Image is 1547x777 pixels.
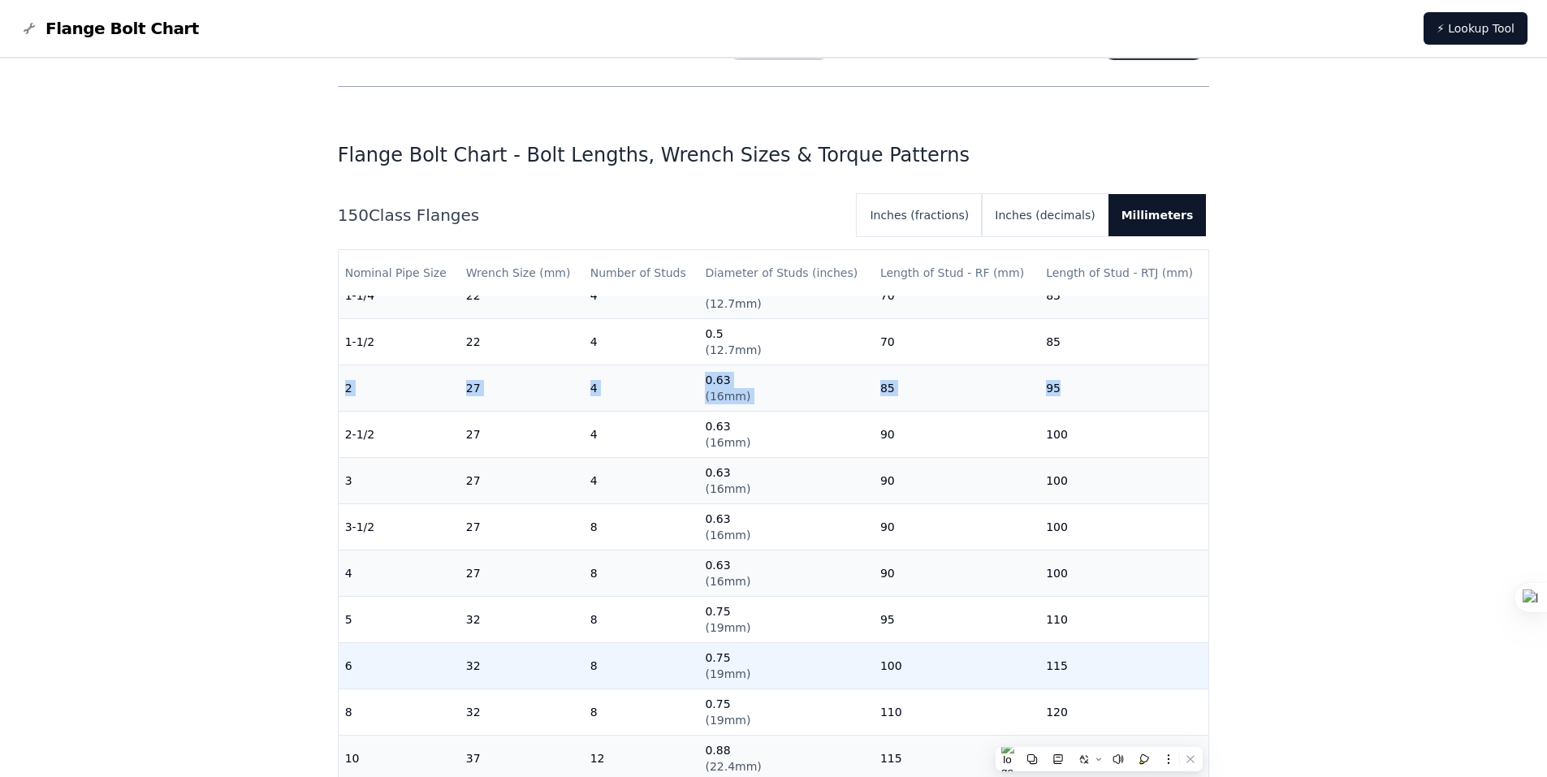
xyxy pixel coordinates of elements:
td: 8 [339,689,460,736]
td: 100 [1039,550,1208,597]
td: 0.75 [698,597,873,643]
span: ( 16mm ) [705,436,750,449]
td: 90 [874,412,1039,458]
td: 110 [1039,597,1208,643]
td: 27 [460,550,584,597]
span: ( 16mm ) [705,482,750,495]
td: 2-1/2 [339,412,460,458]
span: ( 12.7mm ) [705,297,761,310]
span: ( 16mm ) [705,529,750,542]
td: 0.75 [698,689,873,736]
td: 27 [460,412,584,458]
span: ( 19mm ) [705,714,750,727]
td: 85 [874,365,1039,412]
span: ( 19mm ) [705,621,750,634]
span: ( 16mm ) [705,575,750,588]
td: 0.63 [698,365,873,412]
td: 100 [874,643,1039,689]
td: 5 [339,597,460,643]
span: Flange Bolt Chart [45,17,199,40]
span: ( 22.4mm ) [705,760,761,773]
td: 8 [584,597,699,643]
td: 0.5 [698,319,873,365]
td: 120 [1039,689,1208,736]
th: Number of Studs [584,250,699,296]
td: 90 [874,550,1039,597]
a: Flange Bolt Chart LogoFlange Bolt Chart [19,17,199,40]
td: 0.63 [698,550,873,597]
td: 110 [874,689,1039,736]
td: 0.63 [698,412,873,458]
td: 0.63 [698,458,873,504]
td: 4 [584,365,699,412]
td: 100 [1039,504,1208,550]
td: 100 [1039,458,1208,504]
img: Flange Bolt Chart Logo [19,19,39,38]
button: Inches (fractions) [857,194,982,236]
td: 8 [584,504,699,550]
td: 27 [460,504,584,550]
td: 8 [584,689,699,736]
td: 90 [874,504,1039,550]
h1: Flange Bolt Chart - Bolt Lengths, Wrench Sizes & Torque Patterns [338,142,1210,168]
td: 0.63 [698,504,873,550]
th: Diameter of Studs (inches) [698,250,873,296]
td: 2 [339,365,460,412]
span: ( 12.7mm ) [705,343,761,356]
h2: 150 Class Flanges [338,204,845,227]
td: 115 [1039,643,1208,689]
td: 4 [584,412,699,458]
td: 4 [339,550,460,597]
td: 90 [874,458,1039,504]
span: ( 19mm ) [705,667,750,680]
th: Nominal Pipe Size [339,250,460,296]
td: 0.75 [698,643,873,689]
th: Wrench Size (mm) [460,250,584,296]
td: 1-1/2 [339,319,460,365]
td: 3-1/2 [339,504,460,550]
th: Length of Stud - RTJ (mm) [1039,250,1208,296]
td: 8 [584,550,699,597]
td: 8 [584,643,699,689]
td: 85 [1039,319,1208,365]
td: 3 [339,458,460,504]
td: 95 [874,597,1039,643]
td: 32 [460,689,584,736]
td: 95 [1039,365,1208,412]
span: ( 16mm ) [705,390,750,403]
td: 27 [460,458,584,504]
td: 4 [584,319,699,365]
button: Inches (decimals) [982,194,1108,236]
td: 70 [874,319,1039,365]
td: 100 [1039,412,1208,458]
td: 32 [460,643,584,689]
td: 4 [584,458,699,504]
button: Millimeters [1108,194,1207,236]
td: 32 [460,597,584,643]
th: Length of Stud - RF (mm) [874,250,1039,296]
td: 27 [460,365,584,412]
a: ⚡ Lookup Tool [1424,12,1528,45]
td: 22 [460,319,584,365]
td: 6 [339,643,460,689]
